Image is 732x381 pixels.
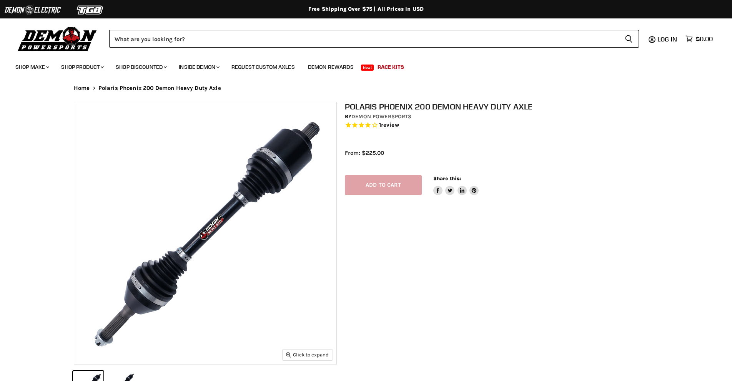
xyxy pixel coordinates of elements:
img: Demon Powersports [15,25,100,52]
a: Demon Rewards [302,59,359,75]
span: $0.00 [696,35,713,43]
span: From: $225.00 [345,149,384,156]
img: IMAGE [74,102,336,364]
span: 1 reviews [379,121,399,128]
a: $0.00 [682,33,717,45]
button: Search [619,30,639,48]
img: TGB Logo 2 [62,3,119,17]
ul: Main menu [10,56,711,75]
span: Share this: [433,176,461,181]
a: Log in [654,36,682,43]
input: Search [109,30,619,48]
img: Demon Electric Logo 2 [4,3,62,17]
span: Click to expand [286,352,329,358]
a: Race Kits [372,59,410,75]
a: Demon Powersports [351,113,411,120]
nav: Breadcrumbs [58,85,674,91]
a: Shop Make [10,59,54,75]
h1: Polaris Phoenix 200 Demon Heavy Duty Axle [345,102,666,111]
form: Product [109,30,639,48]
span: review [381,121,399,128]
a: Shop Product [55,59,108,75]
a: Shop Discounted [110,59,171,75]
div: by [345,113,666,121]
span: Polaris Phoenix 200 Demon Heavy Duty Axle [98,85,221,91]
a: Inside Demon [173,59,224,75]
a: Home [74,85,90,91]
a: Request Custom Axles [226,59,301,75]
span: New! [361,65,374,71]
div: Free Shipping Over $75 | All Prices In USD [58,6,674,13]
span: Rated 4.0 out of 5 stars 1 reviews [345,121,666,129]
span: Log in [657,35,677,43]
aside: Share this: [433,175,479,195]
button: Click to expand [283,350,333,360]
